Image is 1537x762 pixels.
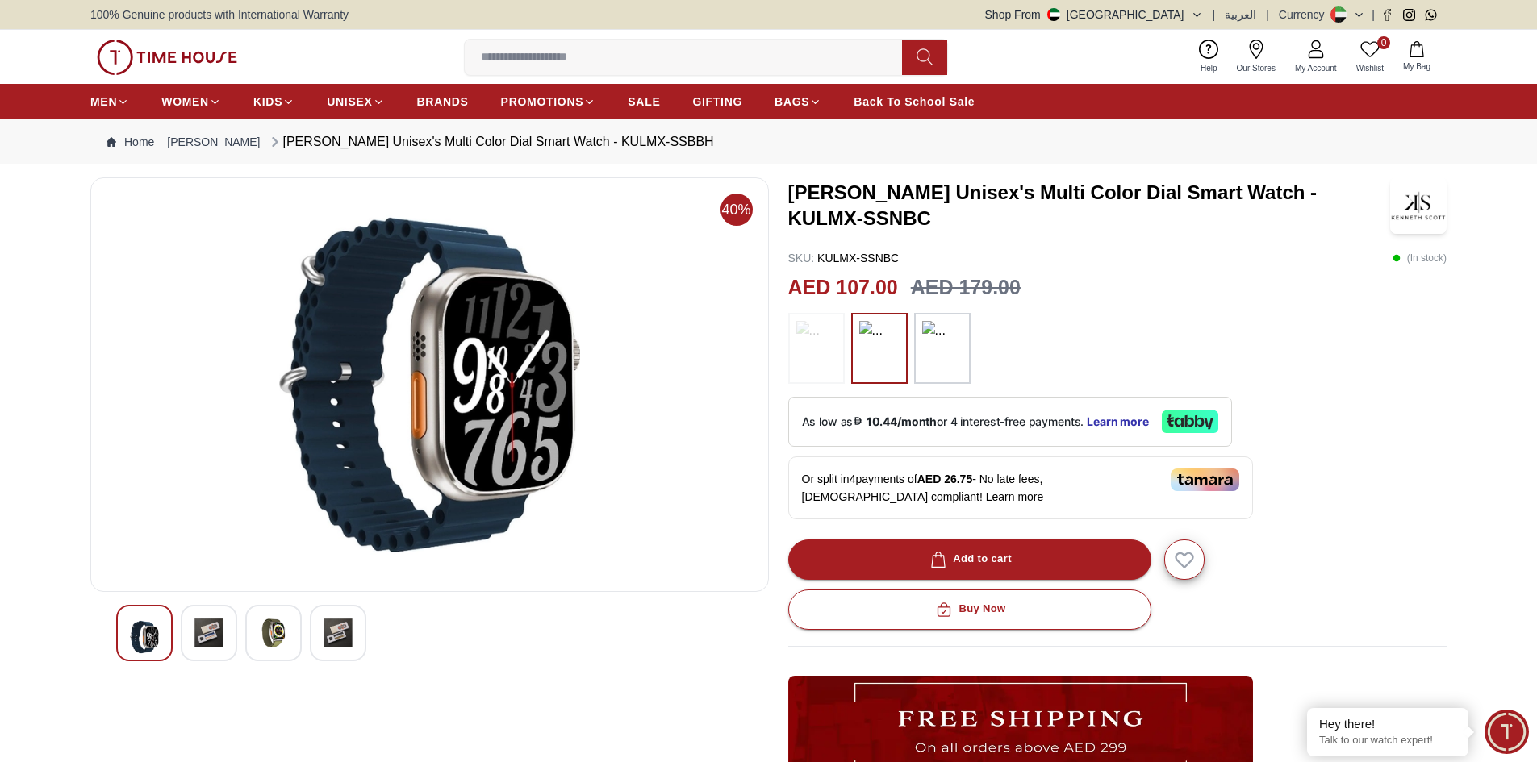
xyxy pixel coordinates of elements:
[1485,710,1529,754] div: Chat Widget
[1319,734,1456,747] p: Talk to our watch expert!
[796,321,837,376] img: ...
[911,273,1021,303] h3: AED 179.00
[1230,62,1282,74] span: Our Stores
[788,250,900,266] p: KULMX-SSNBC
[501,94,584,110] span: PROMOTIONS
[933,600,1005,618] div: Buy Now
[859,321,900,376] img: ...
[1225,6,1256,23] button: العربية
[1372,6,1375,23] span: |
[90,87,129,116] a: MEN
[1403,9,1415,21] a: Instagram
[692,87,742,116] a: GIFTING
[927,550,1012,568] div: Add to cart
[130,618,159,656] img: Kenneth Scott Unisex's Multi Color Dial Smart Watch - KULMX-SSBBH
[775,94,809,110] span: BAGS
[788,589,1151,630] button: Buy Now
[1393,250,1447,266] p: ( In stock )
[854,87,975,116] a: Back To School Sale
[692,94,742,110] span: GIFTING
[788,180,1391,231] h3: [PERSON_NAME] Unisex's Multi Color Dial Smart Watch - KULMX-SSNBC
[788,252,815,264] span: SKU :
[775,87,821,116] a: BAGS
[327,94,372,110] span: UNISEX
[985,6,1203,23] button: Shop From[GEOGRAPHIC_DATA]
[1213,6,1216,23] span: |
[104,191,755,578] img: Kenneth Scott Unisex's Multi Color Dial Smart Watch - KULMX-SSBBH
[628,87,660,116] a: SALE
[1377,36,1390,49] span: 0
[107,134,154,150] a: Home
[90,94,117,110] span: MEN
[986,490,1044,503] span: Learn more
[90,119,1447,164] nav: Breadcrumb
[161,87,221,116] a: WOMEN
[161,94,209,110] span: WOMEN
[1319,716,1456,732] div: Hey there!
[720,194,753,226] span: 40%
[97,40,237,75] img: ...
[1390,177,1447,234] img: Kenneth Scott Unisex's Multi Color Dial Smart Watch - KULMX-SSNBC
[1171,468,1239,491] img: Tamara
[1279,6,1331,23] div: Currency
[1194,62,1224,74] span: Help
[417,87,469,116] a: BRANDS
[90,6,349,23] span: 100% Genuine products with International Warranty
[1350,62,1390,74] span: Wishlist
[167,134,260,150] a: [PERSON_NAME]
[788,456,1253,519] div: Or split in 4 payments of - No late fees, [DEMOGRAPHIC_DATA] compliant!
[854,94,975,110] span: Back To School Sale
[259,618,288,647] img: Kenneth Scott Unisex's Multi Color Dial Smart Watch - KULMX-SSBBH
[628,94,660,110] span: SALE
[253,94,282,110] span: KIDS
[253,87,294,116] a: KIDS
[1191,36,1227,77] a: Help
[501,87,596,116] a: PROMOTIONS
[194,618,223,647] img: Kenneth Scott Unisex's Multi Color Dial Smart Watch - KULMX-SSBBH
[417,94,469,110] span: BRANDS
[1425,9,1437,21] a: Whatsapp
[1047,8,1060,21] img: United Arab Emirates
[1288,62,1343,74] span: My Account
[1266,6,1269,23] span: |
[1381,9,1393,21] a: Facebook
[922,321,963,376] img: ...
[1393,38,1440,76] button: My Bag
[1227,36,1285,77] a: Our Stores
[267,132,714,152] div: [PERSON_NAME] Unisex's Multi Color Dial Smart Watch - KULMX-SSBBH
[327,87,384,116] a: UNISEX
[1397,60,1437,73] span: My Bag
[788,539,1151,580] button: Add to cart
[324,618,353,647] img: Kenneth Scott Unisex's Multi Color Dial Smart Watch - KULMX-SSBBH
[917,473,972,485] span: AED 26.75
[788,273,898,303] h2: AED 107.00
[1347,36,1393,77] a: 0Wishlist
